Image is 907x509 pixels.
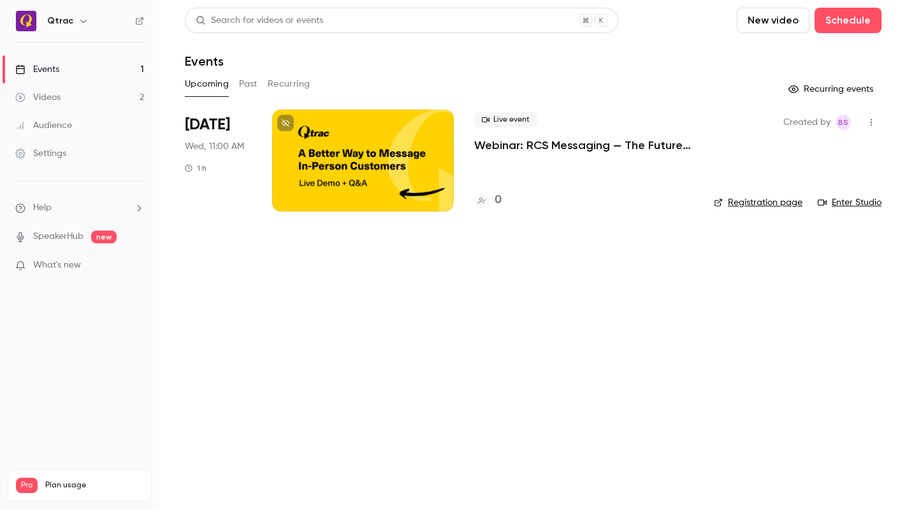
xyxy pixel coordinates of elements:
[185,163,207,173] div: 1 h
[737,8,809,33] button: New video
[45,480,143,491] span: Plan usage
[783,115,831,130] span: Created by
[33,230,83,243] a: SpeakerHub
[16,11,36,31] img: Qtrac
[185,140,244,153] span: Wed, 11:00 AM
[33,201,52,215] span: Help
[185,74,229,94] button: Upcoming
[47,15,73,27] h6: Qtrac
[15,201,144,215] li: help-dropdown-opener
[836,115,851,130] span: Barry Strauss
[33,259,81,272] span: What's new
[818,196,882,209] a: Enter Studio
[185,54,224,69] h1: Events
[15,119,72,132] div: Audience
[129,260,144,271] iframe: Noticeable Trigger
[714,196,802,209] a: Registration page
[196,14,323,27] div: Search for videos or events
[16,478,38,493] span: Pro
[495,192,502,209] h4: 0
[15,63,59,76] div: Events
[185,110,252,211] div: Nov 19 Wed, 11:00 AM (America/Los Angeles)
[474,112,537,127] span: Live event
[239,74,258,94] button: Past
[838,115,848,130] span: BS
[815,8,882,33] button: Schedule
[783,79,882,99] button: Recurring events
[15,147,66,160] div: Settings
[474,192,502,209] a: 0
[15,91,61,104] div: Videos
[185,115,230,135] span: [DATE]
[91,231,117,243] span: new
[268,74,310,94] button: Recurring
[474,138,693,153] a: Webinar: RCS Messaging — The Future of Customer Engagement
